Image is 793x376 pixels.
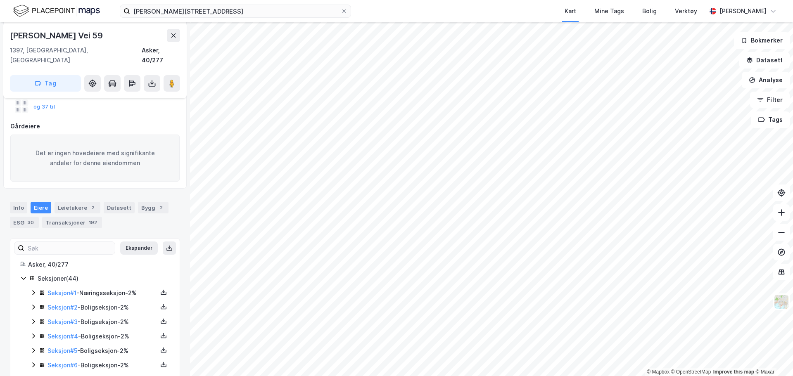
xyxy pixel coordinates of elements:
[565,6,576,16] div: Kart
[89,203,97,212] div: 2
[13,4,100,18] img: logo.f888ab2527a4732fd821a326f86c7f29.svg
[751,111,790,128] button: Tags
[713,369,754,375] a: Improve this map
[752,336,793,376] iframe: Chat Widget
[47,333,78,340] a: Seksjon#4
[28,260,170,270] div: Asker, 40/277
[10,202,27,213] div: Info
[47,346,157,356] div: - Boligseksjon - 2%
[47,318,78,325] a: Seksjon#3
[142,45,180,65] div: Asker, 40/277
[47,331,157,341] div: - Boligseksjon - 2%
[675,6,697,16] div: Verktøy
[26,218,36,227] div: 30
[138,202,169,213] div: Bygg
[47,317,157,327] div: - Boligseksjon - 2%
[742,72,790,88] button: Analyse
[774,294,789,310] img: Z
[47,289,76,296] a: Seksjon#1
[47,304,78,311] a: Seksjon#2
[647,369,670,375] a: Mapbox
[750,92,790,108] button: Filter
[104,202,135,213] div: Datasett
[47,288,157,298] div: - Næringsseksjon - 2%
[87,218,99,227] div: 192
[42,217,102,228] div: Transaksjoner
[47,360,157,370] div: - Boligseksjon - 2%
[31,202,51,213] div: Eiere
[38,274,170,284] div: Seksjoner ( 44 )
[739,52,790,69] button: Datasett
[157,203,165,212] div: 2
[642,6,657,16] div: Bolig
[55,202,100,213] div: Leietakere
[10,217,39,228] div: ESG
[130,5,341,17] input: Søk på adresse, matrikkel, gårdeiere, leietakere eller personer
[24,242,115,254] input: Søk
[47,362,78,369] a: Seksjon#6
[120,241,158,255] button: Ekspander
[10,29,104,42] div: [PERSON_NAME] Vei 59
[10,45,142,65] div: 1397, [GEOGRAPHIC_DATA], [GEOGRAPHIC_DATA]
[10,121,180,131] div: Gårdeiere
[47,347,77,354] a: Seksjon#5
[10,75,81,92] button: Tag
[734,32,790,49] button: Bokmerker
[671,369,711,375] a: OpenStreetMap
[47,303,157,312] div: - Boligseksjon - 2%
[10,135,180,182] div: Det er ingen hovedeiere med signifikante andeler for denne eiendommen
[719,6,767,16] div: [PERSON_NAME]
[594,6,624,16] div: Mine Tags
